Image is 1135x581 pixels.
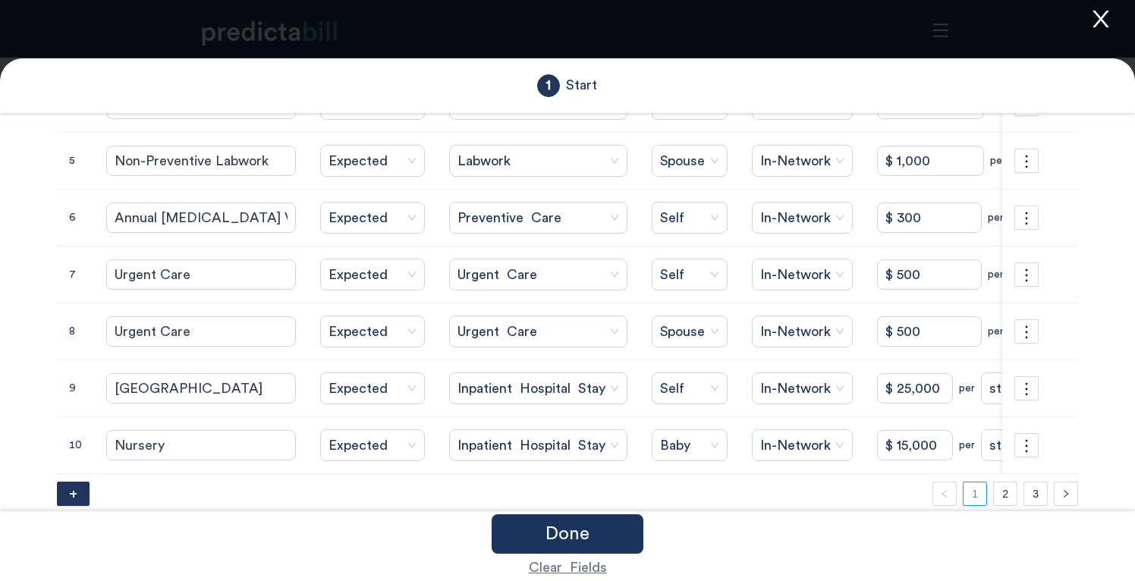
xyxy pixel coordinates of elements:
[932,482,957,506] button: left
[760,320,844,343] span: In-Network
[57,360,94,417] td: 9
[57,482,90,506] button: +
[1023,482,1048,506] li: 3
[457,434,619,457] span: Inpatient Hospital Stay
[1015,381,1038,397] span: more
[1089,8,1112,30] span: close
[1061,489,1071,498] span: right
[932,482,957,506] li: Previous Page
[457,320,619,343] span: Urgent Care
[57,303,94,360] td: 8
[660,434,719,457] span: Baby
[329,263,417,286] span: Expected
[1014,262,1039,287] button: more
[457,263,619,286] span: Urgent Care
[940,489,949,498] span: left
[993,482,1017,506] li: 2
[57,190,94,247] td: 6
[959,437,975,454] span: per
[660,377,719,400] span: Self
[57,133,94,190] td: 5
[1015,267,1038,284] span: more
[545,525,590,543] p: Done
[1054,482,1078,506] button: right
[457,377,619,400] span: Inpatient Hospital Stay
[660,206,719,229] span: Self
[989,377,1049,400] span: stay
[537,74,560,97] span: 1
[1014,319,1039,344] button: more
[57,417,94,474] td: 10
[988,266,1004,283] span: per
[760,263,844,286] span: In-Network
[1015,153,1038,170] span: more
[660,149,719,172] span: Spouse
[533,74,602,98] button: 1Start
[660,320,719,343] span: Spouse
[989,434,1049,457] span: stay
[1015,210,1038,227] span: more
[990,152,1006,169] span: per
[760,377,844,400] span: In-Network
[1024,482,1047,505] a: 3
[1014,149,1039,173] button: more
[457,149,619,172] span: Labwork
[329,149,417,172] span: Expected
[1014,376,1039,400] button: more
[329,206,417,229] span: Expected
[529,557,607,578] div: Clear Fields
[329,377,417,400] span: Expected
[329,320,417,343] span: Expected
[988,323,1004,340] span: per
[760,206,844,229] span: In-Network
[994,482,1017,505] a: 2
[1014,206,1039,230] button: more
[457,206,619,229] span: Preventive Care
[57,247,94,303] td: 7
[1015,324,1038,341] span: more
[1054,482,1078,506] li: Next Page
[959,380,975,397] span: per
[1015,438,1038,454] span: more
[1014,433,1039,457] button: more
[760,149,844,172] span: In-Network
[760,434,844,457] span: In-Network
[329,434,417,457] span: Expected
[964,482,986,505] a: 1
[988,209,1004,226] span: per
[660,263,719,286] span: Self
[963,482,987,506] li: 1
